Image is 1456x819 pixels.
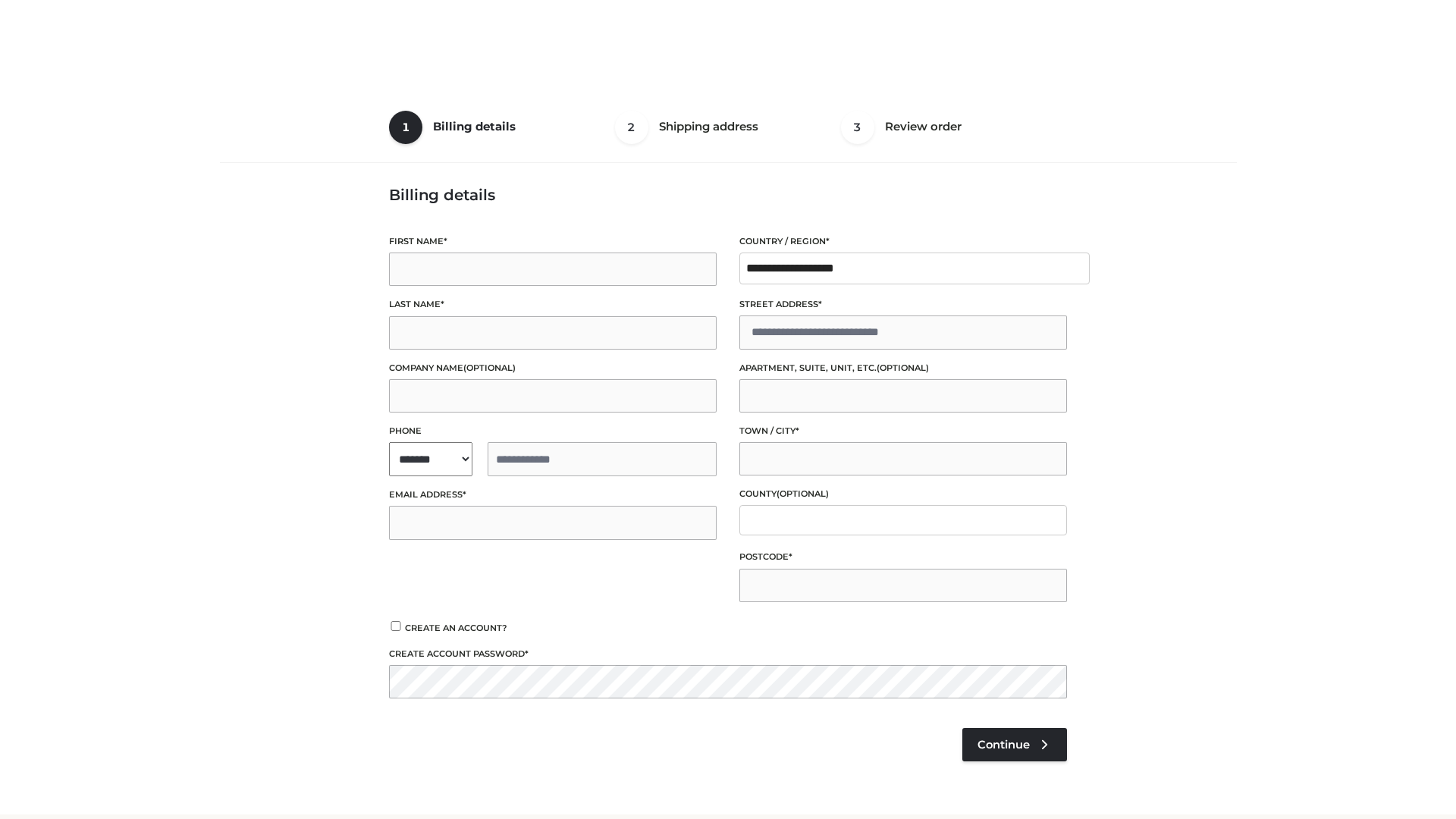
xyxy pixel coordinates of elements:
label: Last name [389,297,717,312]
label: Company name [389,361,717,375]
label: First name [389,234,717,249]
span: Continue [977,738,1030,752]
label: County [739,487,1067,501]
span: 2 [615,111,648,144]
span: (optional) [877,362,929,373]
label: Town / City [739,424,1067,438]
span: (optional) [777,488,829,499]
label: Email address [389,488,717,502]
label: Apartment, suite, unit, etc. [739,361,1067,375]
label: Postcode [739,550,1067,564]
span: 3 [841,111,874,144]
label: Phone [389,424,717,438]
label: Country / Region [739,234,1067,249]
span: Review order [885,119,962,133]
a: Continue [962,728,1067,761]
h3: Billing details [389,186,1067,204]
span: Create an account? [405,623,507,633]
span: Shipping address [659,119,758,133]
span: Billing details [433,119,516,133]
label: Street address [739,297,1067,312]
label: Create account password [389,647,1067,661]
input: Create an account? [389,621,403,631]
span: (optional) [463,362,516,373]
span: 1 [389,111,422,144]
